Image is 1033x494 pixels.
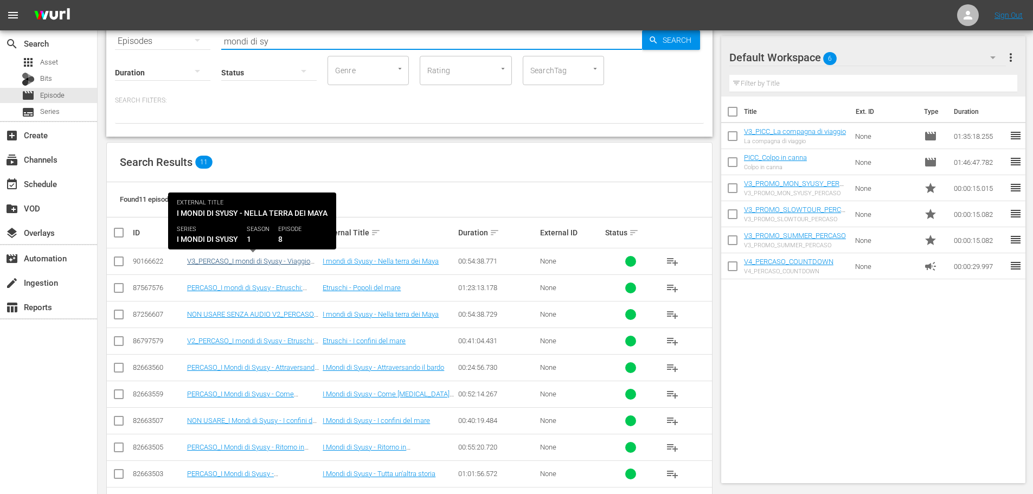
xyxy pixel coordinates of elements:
[458,284,536,292] div: 01:23:13.178
[115,26,210,56] div: Episodes
[924,208,937,221] span: Promo
[744,268,833,275] div: V4_PERCASO_COUNTDOWN
[371,228,381,238] span: sort
[458,337,536,345] div: 00:41:04.431
[234,228,243,238] span: sort
[7,9,20,22] span: menu
[666,308,679,321] span: playlist_add
[458,390,536,398] div: 00:52:14.267
[642,30,700,50] button: Search
[395,63,405,74] button: Open
[323,390,454,406] a: I Mondi di Syusy - Come [MEDICAL_DATA] [GEOGRAPHIC_DATA]?
[133,390,184,398] div: 82663559
[744,179,844,196] a: V3_PROMO_MON_SYUSY_PERCASO
[323,416,430,425] a: I Mondi di Syusy - I confini del mare
[924,234,937,247] span: Promo
[659,301,685,328] button: playlist_add
[40,57,58,68] span: Asset
[5,129,18,142] span: Create
[22,89,35,102] span: Episode
[666,281,679,294] span: playlist_add
[1004,44,1017,70] button: more_vert
[133,228,184,237] div: ID
[924,182,937,195] span: Promo
[540,310,602,318] div: None
[187,363,319,380] a: PERCASO_I Mondi di Syusy - Attraversando il bardo: a [GEOGRAPHIC_DATA]
[40,106,60,117] span: Series
[458,257,536,265] div: 00:54:38.771
[133,257,184,265] div: 90166622
[133,470,184,478] div: 82663503
[1009,129,1022,142] span: reorder
[1004,51,1017,64] span: more_vert
[187,470,314,486] a: PERCASO_I Mondi di Syusy - [GEOGRAPHIC_DATA]: Tutta un'altra storia
[5,178,18,191] span: Schedule
[590,63,600,74] button: Open
[133,284,184,292] div: 87567576
[666,335,679,348] span: playlist_add
[540,257,602,265] div: None
[26,3,78,28] img: ans4CAIJ8jUAAAAAAAAAAAAAAAAAAAAAAAAgQb4GAAAAAAAAAAAAAAAAAAAAAAAAJMjXAAAAAAAAAAAAAAAAAAAAAAAAgAT5G...
[540,443,602,451] div: None
[5,202,18,215] span: VOD
[659,328,685,354] button: playlist_add
[187,390,310,406] a: PERCASO_I Mondi di Syusy - Come [MEDICAL_DATA] [GEOGRAPHIC_DATA]?
[187,416,318,433] a: NON USARE_I Mondi di Syusy - I confini del mare
[851,227,920,253] td: None
[5,301,18,314] span: Reports
[659,355,685,381] button: playlist_add
[659,434,685,460] button: playlist_add
[120,195,239,203] span: Found 11 episodes sorted by: relevance
[120,156,193,169] span: Search Results
[5,227,18,240] span: Overlays
[540,337,602,345] div: None
[659,408,685,434] button: playlist_add
[917,97,947,127] th: Type
[1009,207,1022,220] span: reorder
[744,97,849,127] th: Title
[949,201,1009,227] td: 00:00:15.082
[490,228,499,238] span: sort
[540,416,602,425] div: None
[323,337,406,345] a: Etruschi - I confini del mare
[323,226,455,239] div: External Title
[22,73,35,86] div: Bits
[666,388,679,401] span: playlist_add
[851,149,920,175] td: None
[498,63,508,74] button: Open
[994,11,1023,20] a: Sign Out
[22,56,35,69] span: Asset
[187,226,319,239] div: Internal Title
[187,257,315,273] a: V3_PERCASO_I mondi di Syusy - Viaggio nella [GEOGRAPHIC_DATA]
[744,216,846,223] div: V3_PROMO_SLOWTOUR_PERCASO
[949,149,1009,175] td: 01:46:47.782
[458,443,536,451] div: 00:55:20.720
[949,175,1009,201] td: 00:00:15.015
[924,260,937,273] span: Ad
[849,97,918,127] th: Ext. ID
[666,441,679,454] span: playlist_add
[851,201,920,227] td: None
[458,416,536,425] div: 00:40:19.484
[744,206,845,222] a: V3_PROMO_SLOWTOUR_PERCASO
[605,226,656,239] div: Status
[1009,155,1022,168] span: reorder
[744,258,833,266] a: V4_PERCASO_COUNTDOWN
[1009,233,1022,246] span: reorder
[458,310,536,318] div: 00:54:38.729
[540,228,602,237] div: External ID
[133,310,184,318] div: 87256607
[924,130,937,143] span: Episode
[323,470,435,478] a: I Mondi di Syusy - Tutta un'altra storia
[924,156,937,169] span: Episode
[540,390,602,398] div: None
[744,190,846,197] div: V3_PROMO_MON_SYUSY_PERCASO
[851,253,920,279] td: None
[666,255,679,268] span: playlist_add
[823,47,837,70] span: 6
[323,363,444,371] a: I Mondi di Syusy - Attraversando il bardo
[744,164,807,171] div: Colpo in canna
[666,361,679,374] span: playlist_add
[40,90,65,101] span: Episode
[22,106,35,119] span: Series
